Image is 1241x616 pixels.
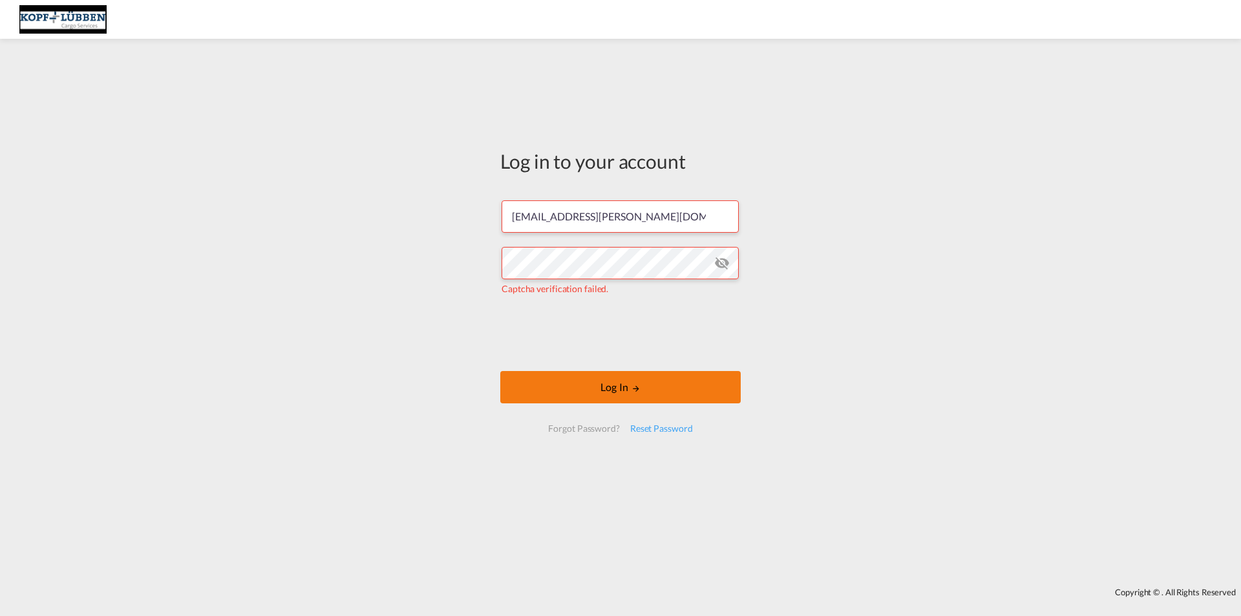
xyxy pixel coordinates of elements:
input: Enter email/phone number [502,200,739,233]
img: 25cf3bb0aafc11ee9c4fdbd399af7748.JPG [19,5,107,34]
span: Captcha verification failed. [502,283,608,294]
div: Reset Password [625,417,698,440]
iframe: reCAPTCHA [522,308,719,358]
md-icon: icon-eye-off [714,255,730,271]
div: Log in to your account [500,147,741,175]
button: LOGIN [500,371,741,403]
div: Forgot Password? [543,417,624,440]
